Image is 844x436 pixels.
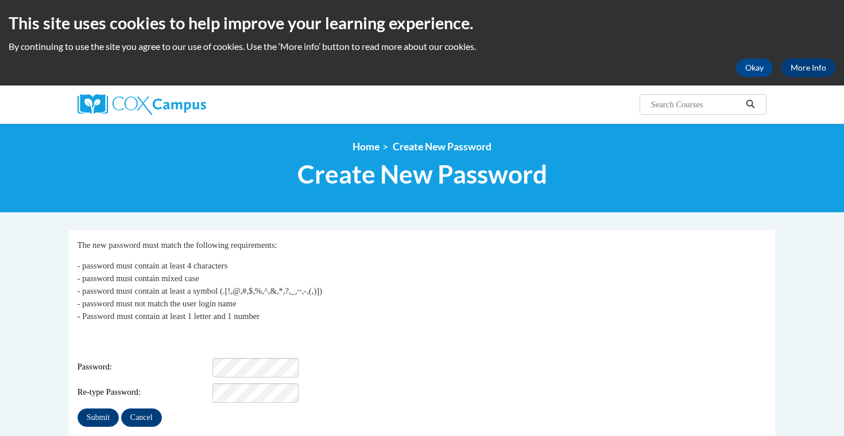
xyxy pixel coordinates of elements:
[742,98,759,111] button: Search
[78,94,206,115] img: Cox Campus
[736,59,773,77] button: Okay
[9,40,835,53] p: By continuing to use the site you agree to our use of cookies. Use the ‘More info’ button to read...
[78,261,322,321] span: - password must contain at least 4 characters - password must contain mixed case - password must ...
[78,408,119,427] input: Submit
[78,240,277,250] span: The new password must match the following requirements:
[781,59,835,77] a: More Info
[121,408,162,427] input: Cancel
[78,386,211,399] span: Re-type Password:
[78,361,211,373] span: Password:
[650,98,742,111] input: Search Courses
[9,11,835,34] h2: This site uses cookies to help improve your learning experience.
[78,94,296,115] a: Cox Campus
[393,141,491,153] span: Create New Password
[353,141,380,153] a: Home
[297,159,547,189] span: Create New Password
